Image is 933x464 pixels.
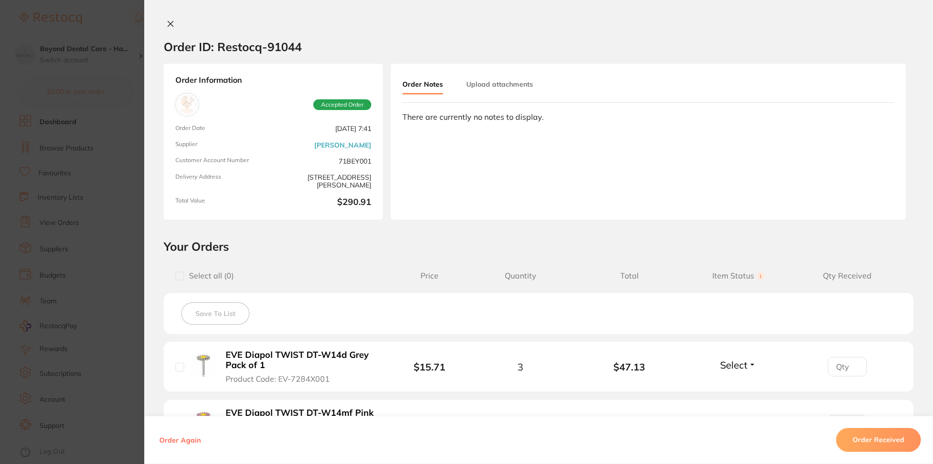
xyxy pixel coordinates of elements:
[223,350,379,384] button: EVE Diapol TWIST DT-W14d Grey Pack of 1 Product Code: EV-7284X001
[175,141,269,149] span: Supplier
[793,271,902,280] span: Qty Received
[226,350,376,370] b: EVE Diapol TWIST DT-W14d Grey Pack of 1
[414,361,445,373] b: $15.71
[720,359,747,371] span: Select
[277,125,371,133] span: [DATE] 7:41
[175,157,269,165] span: Customer Account Number
[181,302,249,325] button: Save To List
[402,75,443,94] button: Order Notes
[226,374,330,383] span: Product Code: EV-7284X001
[277,173,371,189] span: [STREET_ADDRESS][PERSON_NAME]
[313,99,371,110] span: Accepted Order
[178,95,196,114] img: Henry Schein Halas
[684,271,793,280] span: Item Status
[466,75,533,93] button: Upload attachments
[828,357,867,376] input: Qty
[402,112,894,121] div: There are currently no notes to display.
[277,157,371,165] span: 71BEY001
[575,361,684,372] b: $47.13
[575,271,684,280] span: Total
[184,271,234,280] span: Select all ( 0 )
[517,361,523,372] span: 3
[466,271,575,280] span: Quantity
[175,125,269,133] span: Order Date
[175,75,371,85] strong: Order Information
[277,197,371,208] b: $290.91
[191,354,215,378] img: EVE Diapol TWIST DT-W14d Grey Pack of 1
[191,411,215,435] img: EVE Diapol TWIST DT-W14mf Pink Pack of 1
[314,141,371,149] a: [PERSON_NAME]
[226,408,376,428] b: EVE Diapol TWIST DT-W14mf Pink Pack of 1
[717,359,759,371] button: Select
[164,39,302,54] h2: Order ID: Restocq- 91044
[175,173,269,189] span: Delivery Address
[156,436,204,445] button: Order Again
[175,197,269,208] span: Total Value
[828,415,867,434] input: Qty
[223,408,379,442] button: EVE Diapol TWIST DT-W14mf Pink Pack of 1 Product Code: EV-7184X001
[164,239,914,254] h2: Your Orders
[836,428,921,452] button: Order Received
[393,271,466,280] span: Price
